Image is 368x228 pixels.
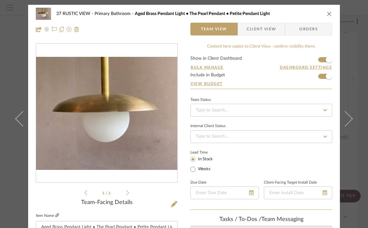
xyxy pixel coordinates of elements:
span: Tasks / To-Dos / [219,217,261,222]
input: Enter Due Date [190,186,259,199]
span: Primary Bathroom [95,11,135,16]
span: Team View [201,23,227,35]
div: Team Status [190,98,211,102]
span: Aged Brass Pendant Light • The Pearl Pendant • Petite Pendant Light [135,11,270,16]
div: Content here copies to Client View - confirm visibility there. [190,43,332,50]
span: Orders [292,23,325,35]
label: Weeks [197,166,211,172]
label: In Stock [197,156,213,162]
label: Item Name [36,213,59,218]
span: / [105,191,108,195]
img: Remove from project [74,27,79,32]
span: 1 [102,191,105,195]
input: Enter Install Date [264,186,332,199]
span: 2 [108,191,111,195]
label: Lead Time [190,149,223,155]
mat-radio-group: Select item type [190,155,223,173]
label: Due Date [190,181,206,184]
span: Client View [247,23,276,35]
img: 8418b55e-0ccf-4019-9d5d-84d91f9def57_48x40.jpg [36,7,51,20]
a: View Budget [190,81,332,86]
button: close [326,11,332,17]
span: 37 RUSTIC VIEW [56,11,95,16]
input: Type to Search… [190,104,332,117]
button: Bulk Manage [190,65,224,70]
div: Internal Client Status [190,125,226,128]
button: Dashboard Settings [280,65,332,70]
div: Team-Facing Details [36,199,178,206]
img: 8418b55e-0ccf-4019-9d5d-84d91f9def57_436x436.jpg [36,57,177,170]
div: 0 [36,57,177,170]
input: Type to Search… [190,130,332,143]
label: Client-Facing Target Install Date [264,181,317,184]
div: team Messaging [190,216,332,223]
